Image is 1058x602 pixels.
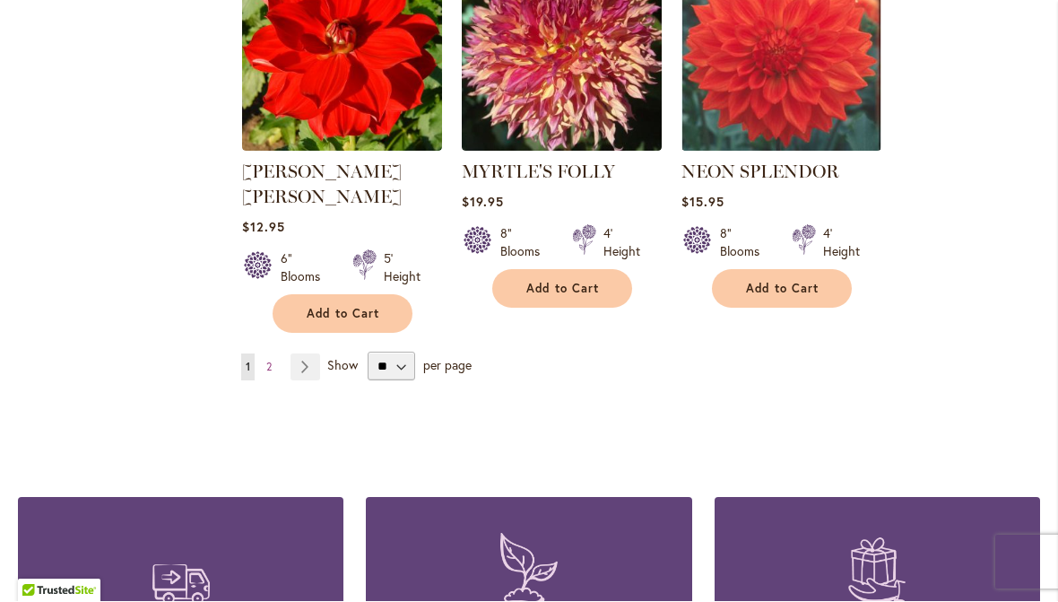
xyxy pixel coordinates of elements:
button: Add to Cart [712,270,852,309]
div: 4' Height [823,225,860,261]
a: MYRTLE'S FOLLY [462,138,662,155]
div: 8" Blooms [500,225,551,261]
button: Add to Cart [492,270,632,309]
span: 1 [246,361,250,374]
a: MYRTLE'S FOLLY [462,161,615,183]
span: $12.95 [242,219,285,236]
a: MOLLY ANN [242,138,442,155]
div: 8" Blooms [720,225,770,261]
a: NEON SPLENDOR [681,161,839,183]
button: Add to Cart [273,295,412,334]
div: 6" Blooms [281,250,331,286]
div: 4' Height [603,225,640,261]
span: Show [327,357,358,374]
span: $15.95 [681,194,724,211]
span: Add to Cart [746,282,820,297]
div: 5' Height [384,250,421,286]
span: $19.95 [462,194,504,211]
span: 2 [266,361,272,374]
span: Add to Cart [526,282,600,297]
iframe: Launch Accessibility Center [13,538,64,589]
a: Neon Splendor [681,138,881,155]
span: per page [423,357,472,374]
a: [PERSON_NAME] [PERSON_NAME] [242,161,402,208]
a: 2 [262,354,276,381]
span: Add to Cart [307,307,380,322]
